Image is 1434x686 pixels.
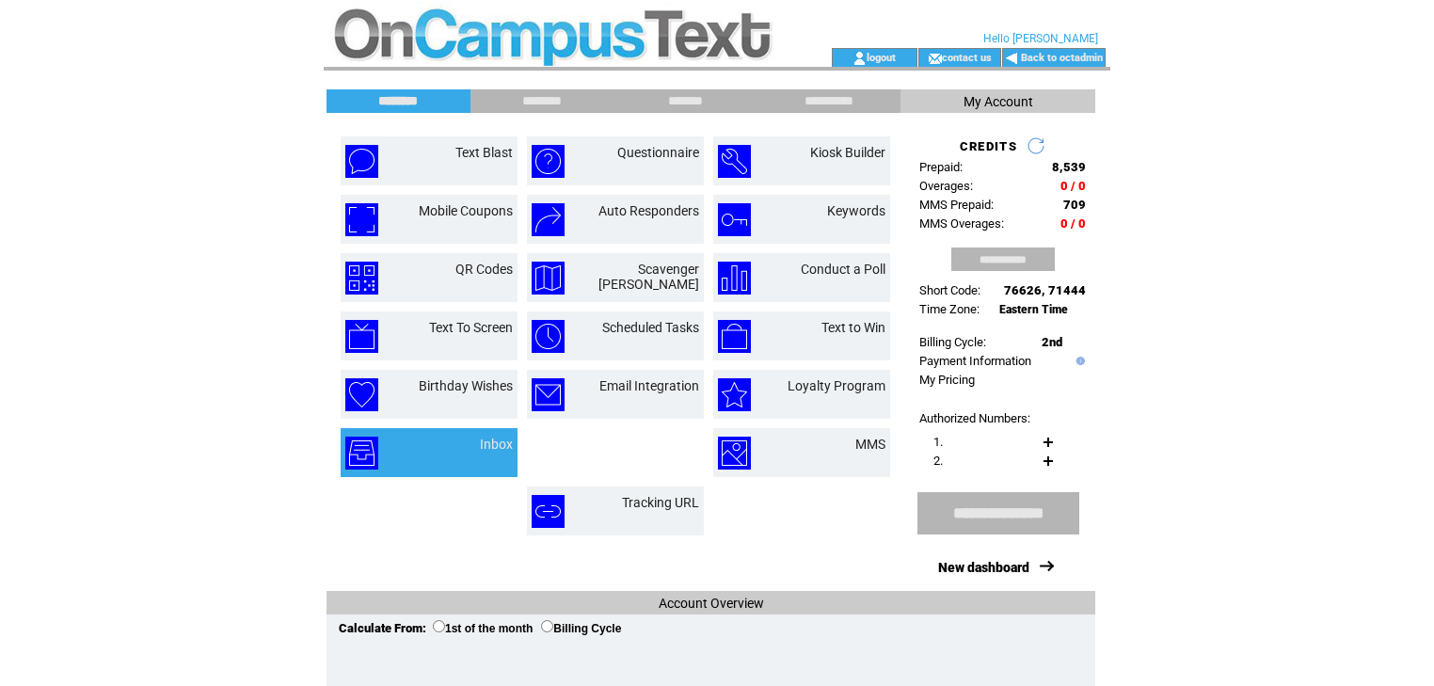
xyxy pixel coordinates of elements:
img: backArrow.gif [1005,51,1019,66]
img: account_icon.gif [852,51,867,66]
img: qr-codes.png [345,262,378,295]
img: inbox.png [345,437,378,470]
span: MMS Prepaid: [919,198,994,212]
img: tracking-url.png [532,495,565,528]
a: Scheduled Tasks [602,320,699,335]
span: Short Code: [919,283,980,297]
a: contact us [942,51,992,63]
a: Mobile Coupons [419,203,513,218]
span: My Account [964,94,1033,109]
img: mms.png [718,437,751,470]
span: 2. [933,454,943,468]
a: Scavenger [PERSON_NAME] [598,262,699,292]
span: Overages: [919,179,973,193]
img: text-to-screen.png [345,320,378,353]
img: scheduled-tasks.png [532,320,565,353]
a: MMS [855,437,885,452]
img: help.gif [1072,357,1085,365]
span: Eastern Time [999,303,1068,316]
span: Account Overview [659,596,764,611]
img: loyalty-program.png [718,378,751,411]
label: Billing Cycle [541,622,621,635]
span: Billing Cycle: [919,335,986,349]
img: kiosk-builder.png [718,145,751,178]
a: My Pricing [919,373,975,387]
span: 2nd [1042,335,1062,349]
a: Text to Win [821,320,885,335]
a: Keywords [827,203,885,218]
span: 1. [933,435,943,449]
a: Questionnaire [617,145,699,160]
span: Authorized Numbers: [919,411,1030,425]
a: logout [867,51,896,63]
a: New dashboard [938,560,1029,575]
img: mobile-coupons.png [345,203,378,236]
span: MMS Overages: [919,216,1004,231]
span: 0 / 0 [1060,216,1086,231]
a: Kiosk Builder [810,145,885,160]
img: auto-responders.png [532,203,565,236]
span: Calculate From: [339,621,426,635]
a: Auto Responders [598,203,699,218]
a: Text To Screen [429,320,513,335]
img: text-to-win.png [718,320,751,353]
input: Billing Cycle [541,620,553,632]
label: 1st of the month [433,622,533,635]
span: 76626, 71444 [1004,283,1086,297]
span: CREDITS [960,139,1017,153]
img: birthday-wishes.png [345,378,378,411]
a: Tracking URL [622,495,699,510]
a: Email Integration [599,378,699,393]
span: 709 [1063,198,1086,212]
input: 1st of the month [433,620,445,632]
span: 0 / 0 [1060,179,1086,193]
img: conduct-a-poll.png [718,262,751,295]
a: Back to octadmin [1021,52,1103,64]
img: email-integration.png [532,378,565,411]
a: Loyalty Program [788,378,885,393]
span: Hello [PERSON_NAME] [983,32,1098,45]
img: scavenger-hunt.png [532,262,565,295]
img: keywords.png [718,203,751,236]
img: questionnaire.png [532,145,565,178]
a: QR Codes [455,262,513,277]
a: Payment Information [919,354,1031,368]
a: Conduct a Poll [801,262,885,277]
span: Prepaid: [919,160,963,174]
span: 8,539 [1052,160,1086,174]
img: contact_us_icon.gif [928,51,942,66]
a: Text Blast [455,145,513,160]
img: text-blast.png [345,145,378,178]
a: Birthday Wishes [419,378,513,393]
span: Time Zone: [919,302,980,316]
a: Inbox [480,437,513,452]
